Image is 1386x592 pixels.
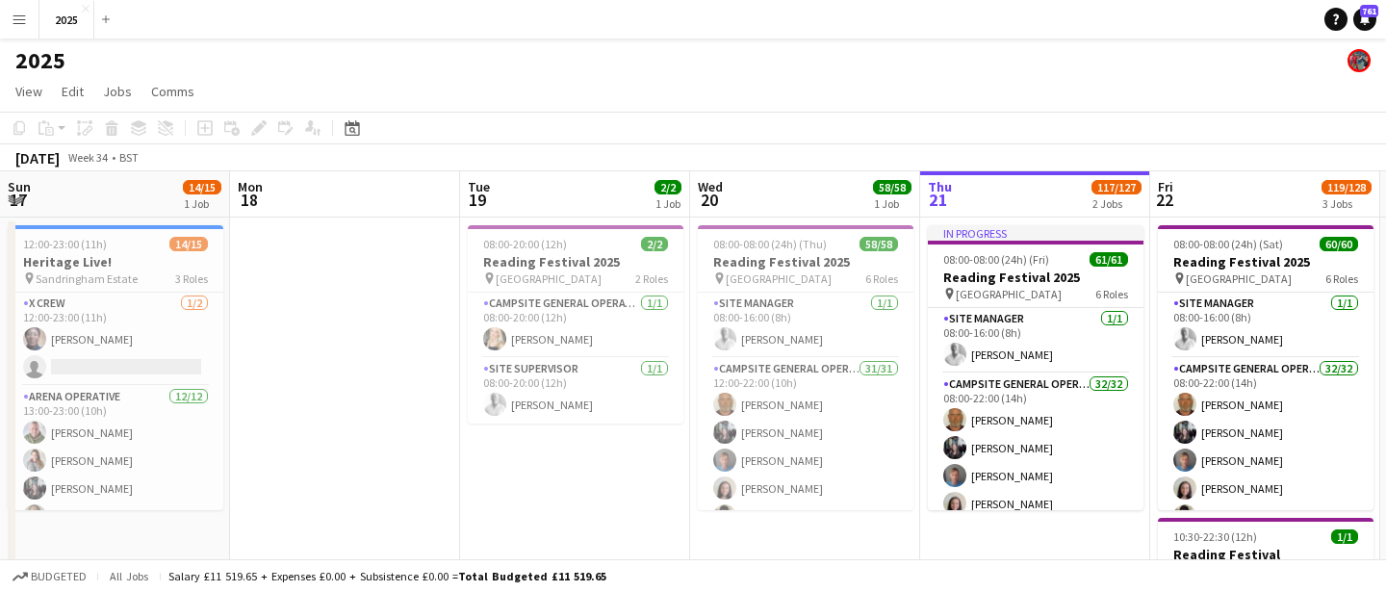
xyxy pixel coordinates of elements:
span: 761 [1360,5,1378,17]
span: 117/127 [1091,180,1142,194]
span: [GEOGRAPHIC_DATA] [496,271,602,286]
h3: Reading Festival 2025 [928,269,1143,286]
span: Week 34 [64,150,112,165]
button: Budgeted [10,566,90,587]
span: [GEOGRAPHIC_DATA] [726,271,832,286]
app-card-role: Site Manager1/108:00-16:00 (8h)[PERSON_NAME] [928,308,1143,373]
button: 2025 [39,1,94,39]
app-job-card: 08:00-08:00 (24h) (Sat)60/60Reading Festival 2025 [GEOGRAPHIC_DATA]6 RolesSite Manager1/108:00-16... [1158,225,1373,510]
app-card-role: Site Manager1/108:00-16:00 (8h)[PERSON_NAME] [1158,293,1373,358]
span: Thu [928,178,952,195]
span: 22 [1155,189,1173,211]
a: View [8,79,50,104]
h3: Reading Festival 2025 [698,253,913,270]
h3: Reading Festival [1158,546,1373,563]
a: Edit [54,79,91,104]
span: Comms [151,83,194,100]
app-card-role: Site Manager1/108:00-16:00 (8h)[PERSON_NAME] [698,293,913,358]
span: Budgeted [31,570,87,583]
span: 61/61 [1090,252,1128,267]
span: Sandringham Estate [36,271,138,286]
span: 12:00-23:00 (11h) [23,237,107,251]
span: Mon [238,178,263,195]
h3: Reading Festival 2025 [468,253,683,270]
span: [GEOGRAPHIC_DATA] [956,287,1062,301]
span: 2 Roles [635,271,668,286]
app-job-card: 12:00-23:00 (11h)14/15Heritage Live! Sandringham Estate3 RolesX Crew1/212:00-23:00 (11h)[PERSON_N... [8,225,223,510]
span: Wed [698,178,723,195]
app-user-avatar: Lucia Aguirre de Potter [1347,49,1371,72]
span: 2/2 [641,237,668,251]
span: 58/58 [873,180,911,194]
span: Total Budgeted £11 519.65 [458,569,606,583]
span: 18 [235,189,263,211]
div: 3 Jobs [1322,196,1371,211]
div: 1 Job [184,196,220,211]
span: 1/1 [1331,529,1358,544]
span: 08:00-08:00 (24h) (Sat) [1173,237,1283,251]
span: 19 [465,189,490,211]
span: 17 [5,189,31,211]
div: 2 Jobs [1092,196,1141,211]
app-card-role: Campsite General Operative1/108:00-20:00 (12h)[PERSON_NAME] [468,293,683,358]
span: 119/128 [1322,180,1372,194]
div: 1 Job [655,196,680,211]
a: Comms [143,79,202,104]
div: Salary £11 519.65 + Expenses £0.00 + Subsistence £0.00 = [168,569,606,583]
h3: Heritage Live! [8,253,223,270]
span: 08:00-08:00 (24h) (Fri) [943,252,1049,267]
app-card-role: Site Supervisor1/108:00-20:00 (12h)[PERSON_NAME] [468,358,683,424]
a: Jobs [95,79,140,104]
span: 14/15 [183,180,221,194]
app-job-card: In progress08:00-08:00 (24h) (Fri)61/61Reading Festival 2025 [GEOGRAPHIC_DATA]6 RolesSite Manager... [928,225,1143,510]
span: 6 Roles [865,271,898,286]
span: 3 Roles [175,271,208,286]
span: Edit [62,83,84,100]
span: 14/15 [169,237,208,251]
span: 20 [695,189,723,211]
h3: Reading Festival 2025 [1158,253,1373,270]
div: [DATE] [15,148,60,167]
div: 1 Job [874,196,911,211]
span: [GEOGRAPHIC_DATA] [1186,271,1292,286]
span: 6 Roles [1325,271,1358,286]
span: 6 Roles [1095,287,1128,301]
span: 21 [925,189,952,211]
span: 60/60 [1320,237,1358,251]
span: 10:30-22:30 (12h) [1173,529,1257,544]
app-job-card: 08:00-20:00 (12h)2/2Reading Festival 2025 [GEOGRAPHIC_DATA]2 RolesCampsite General Operative1/108... [468,225,683,424]
span: View [15,83,42,100]
span: 58/58 [860,237,898,251]
h1: 2025 [15,46,65,75]
a: 761 [1353,8,1376,31]
span: Fri [1158,178,1173,195]
div: BST [119,150,139,165]
span: 08:00-08:00 (24h) (Thu) [713,237,827,251]
span: Tue [468,178,490,195]
span: All jobs [106,569,152,583]
app-job-card: 08:00-08:00 (24h) (Thu)58/58Reading Festival 2025 [GEOGRAPHIC_DATA]6 RolesSite Manager1/108:00-16... [698,225,913,510]
span: Sun [8,178,31,195]
span: Jobs [103,83,132,100]
div: In progress [928,225,1143,241]
app-card-role: X Crew1/212:00-23:00 (11h)[PERSON_NAME] [8,293,223,386]
span: 2/2 [654,180,681,194]
span: 08:00-20:00 (12h) [483,237,567,251]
